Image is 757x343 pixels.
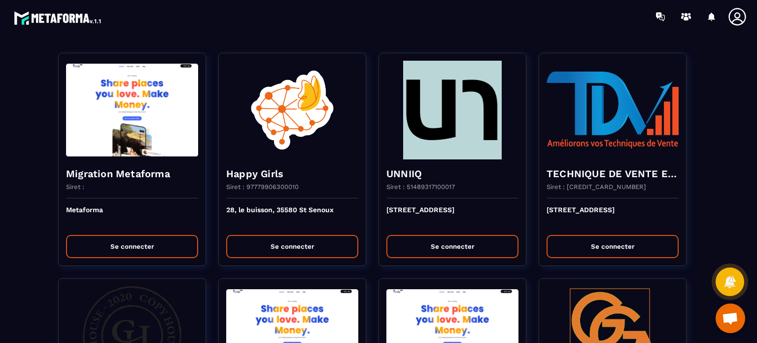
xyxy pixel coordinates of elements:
[386,167,518,181] h4: UNNIIQ
[386,183,455,191] p: Siret : 51489317100017
[547,183,646,191] p: Siret : [CREDIT_CARD_NUMBER]
[66,61,198,159] img: funnel-background
[547,61,679,159] img: funnel-background
[66,235,198,258] button: Se connecter
[386,206,518,228] p: [STREET_ADDRESS]
[66,183,84,191] p: Siret :
[547,235,679,258] button: Se connecter
[226,61,358,159] img: funnel-background
[547,206,679,228] p: [STREET_ADDRESS]
[226,167,358,181] h4: Happy Girls
[226,206,358,228] p: 28, le buisson, 35580 St Senoux
[66,167,198,181] h4: Migration Metaforma
[226,235,358,258] button: Se connecter
[14,9,103,27] img: logo
[386,61,518,159] img: funnel-background
[716,304,745,333] a: Ouvrir le chat
[66,206,198,228] p: Metaforma
[226,183,299,191] p: Siret : 97779906300010
[386,235,518,258] button: Se connecter
[547,167,679,181] h4: TECHNIQUE DE VENTE EDITION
